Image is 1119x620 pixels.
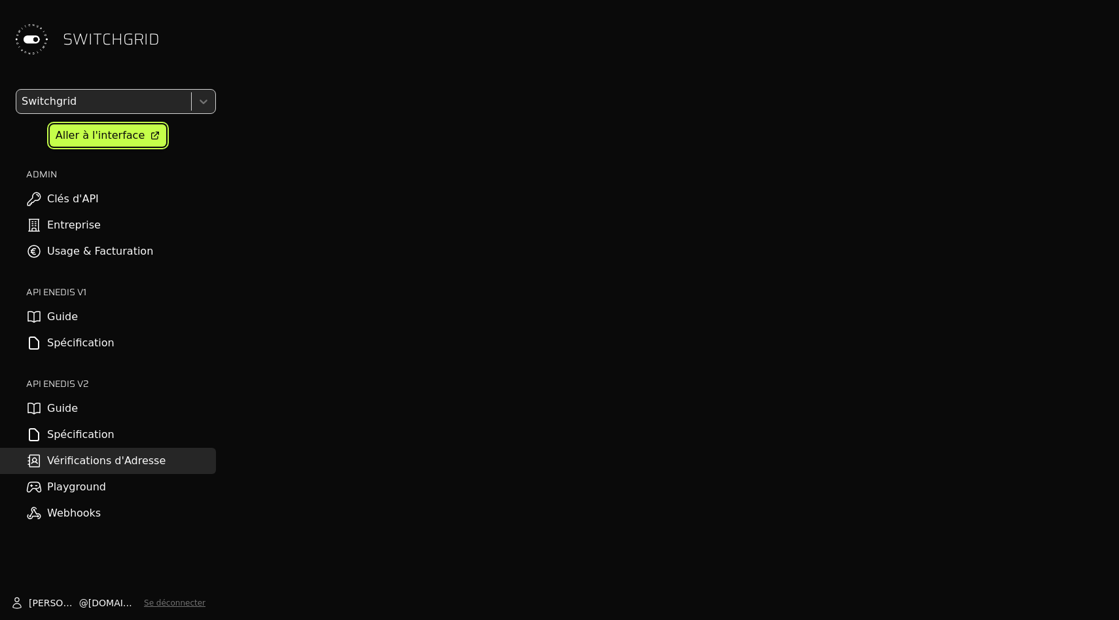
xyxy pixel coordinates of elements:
[29,596,79,610] span: [PERSON_NAME]
[26,285,216,299] h2: API ENEDIS v1
[88,596,139,610] span: [DOMAIN_NAME]
[63,29,160,50] span: SWITCHGRID
[26,377,216,390] h2: API ENEDIS v2
[50,124,166,147] a: Aller à l'interface
[10,18,52,60] img: Switchgrid Logo
[144,598,205,608] button: Se déconnecter
[26,168,216,181] h2: ADMIN
[56,128,145,143] div: Aller à l'interface
[79,596,88,610] span: @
